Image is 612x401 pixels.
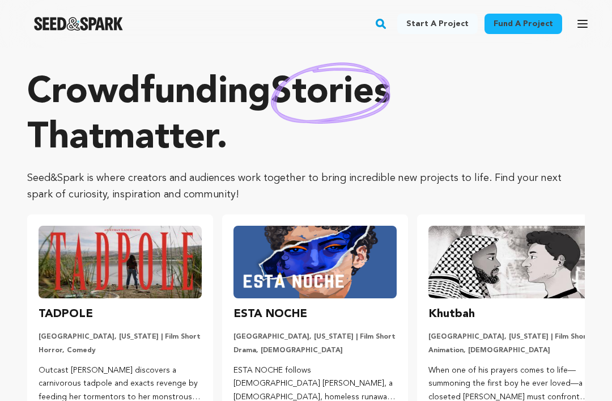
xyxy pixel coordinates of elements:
[34,17,123,31] img: Seed&Spark Logo Dark Mode
[233,346,397,355] p: Drama, [DEMOGRAPHIC_DATA]
[39,305,93,323] h3: TADPOLE
[233,305,307,323] h3: ESTA NOCHE
[39,332,202,341] p: [GEOGRAPHIC_DATA], [US_STATE] | Film Short
[27,70,585,161] p: Crowdfunding that .
[484,14,562,34] a: Fund a project
[428,305,475,323] h3: Khutbah
[27,170,585,203] p: Seed&Spark is where creators and audiences work together to bring incredible new projects to life...
[39,226,202,298] img: TADPOLE image
[104,120,216,157] span: matter
[428,332,592,341] p: [GEOGRAPHIC_DATA], [US_STATE] | Film Short
[271,62,390,124] img: hand sketched image
[397,14,478,34] a: Start a project
[428,346,592,355] p: Animation, [DEMOGRAPHIC_DATA]
[39,346,202,355] p: Horror, Comedy
[34,17,123,31] a: Seed&Spark Homepage
[428,226,592,298] img: Khutbah image
[233,332,397,341] p: [GEOGRAPHIC_DATA], [US_STATE] | Film Short
[233,226,397,298] img: ESTA NOCHE image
